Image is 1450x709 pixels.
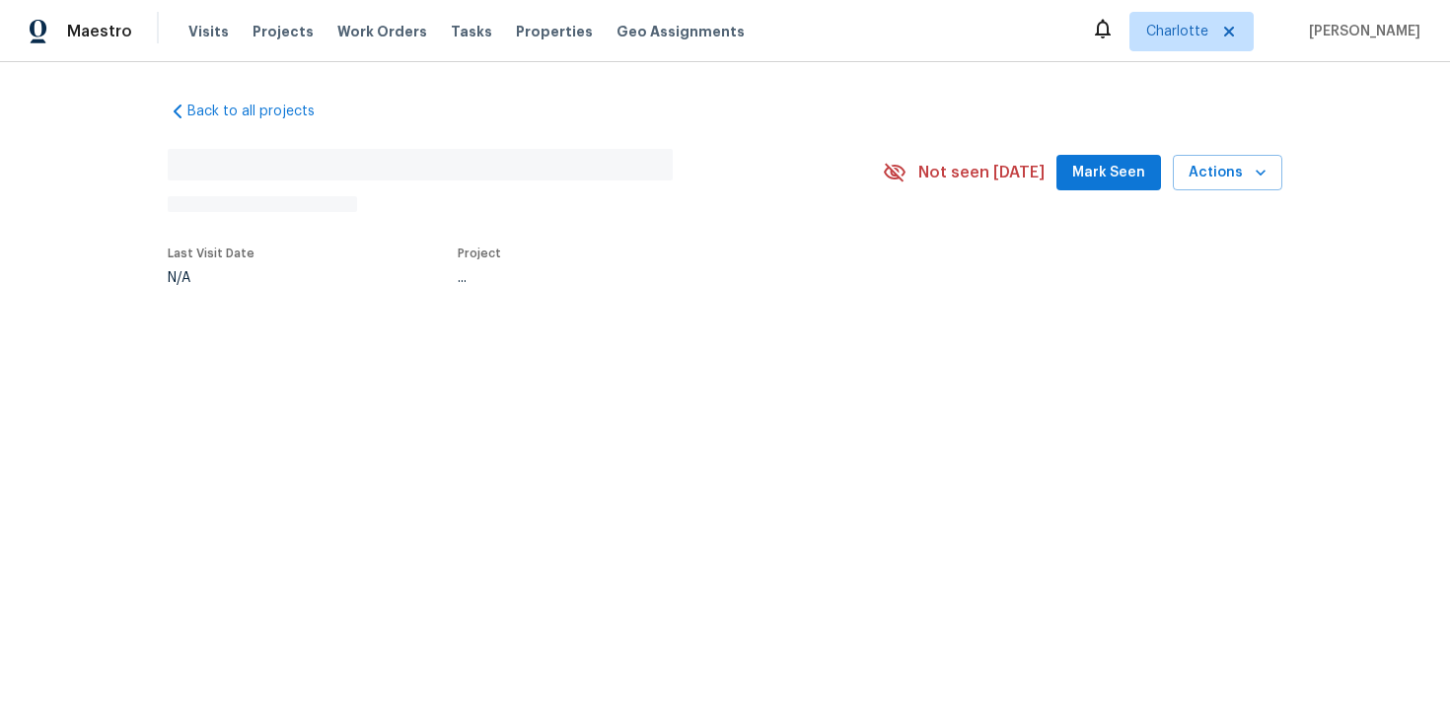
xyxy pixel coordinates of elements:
[1189,161,1267,185] span: Actions
[1056,155,1161,191] button: Mark Seen
[616,22,745,41] span: Geo Assignments
[337,22,427,41] span: Work Orders
[168,102,357,121] a: Back to all projects
[253,22,314,41] span: Projects
[67,22,132,41] span: Maestro
[1072,161,1145,185] span: Mark Seen
[918,163,1045,182] span: Not seen [DATE]
[1173,155,1282,191] button: Actions
[516,22,593,41] span: Properties
[1301,22,1420,41] span: [PERSON_NAME]
[458,271,836,285] div: ...
[168,248,254,259] span: Last Visit Date
[188,22,229,41] span: Visits
[451,25,492,38] span: Tasks
[458,248,501,259] span: Project
[168,271,254,285] div: N/A
[1146,22,1208,41] span: Charlotte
